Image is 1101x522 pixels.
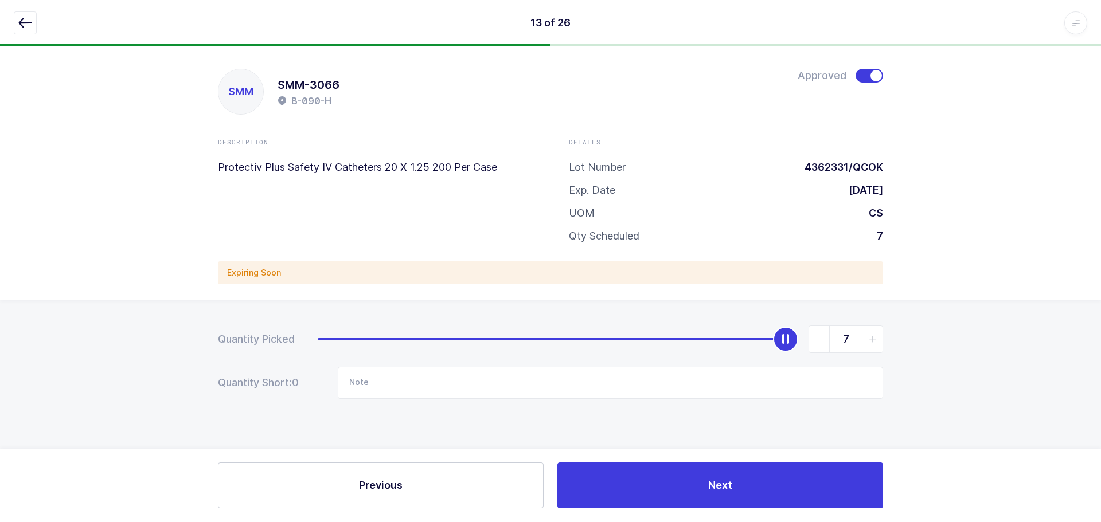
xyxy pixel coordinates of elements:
div: UOM [569,206,595,220]
div: Exp. Date [569,183,615,197]
h1: SMM-3066 [278,76,339,94]
div: 13 of 26 [530,16,571,30]
div: 4362331/QCOK [795,160,883,174]
span: Expiring Soon [227,267,281,278]
span: Approved [798,69,846,83]
input: Note [338,367,883,399]
div: slider between 0 and 7 [318,325,883,353]
span: Previous [359,478,403,492]
div: Description [218,138,532,147]
span: 0 [292,376,315,390]
div: Quantity Short: [218,376,315,390]
div: Quantity Picked [218,332,295,346]
p: Protectiv Plus Safety IV Catheters 20 X 1.25 200 Per Case [218,160,532,174]
div: CS [860,206,883,220]
h2: B-090-H [291,94,331,108]
div: [DATE] [840,183,883,197]
button: Next [557,462,883,508]
div: SMM [218,69,263,114]
div: 7 [868,229,883,243]
div: Details [569,138,883,147]
span: Next [708,478,732,492]
div: Qty Scheduled [569,229,639,243]
div: Lot Number [569,160,626,174]
button: Previous [218,462,544,508]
